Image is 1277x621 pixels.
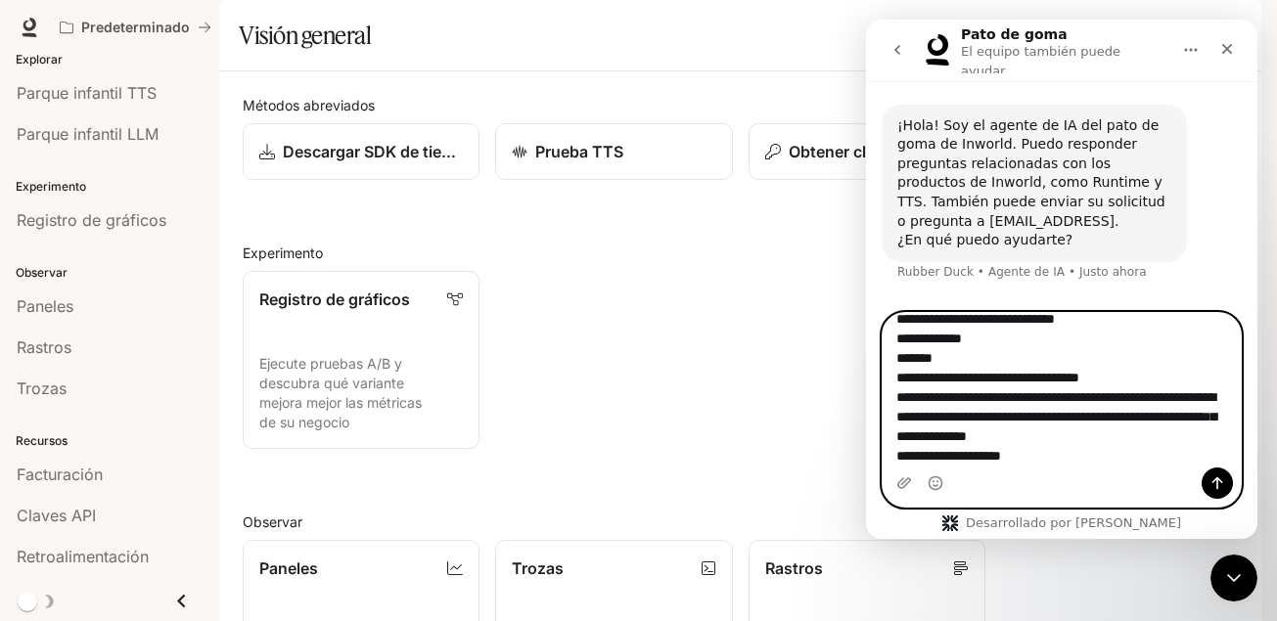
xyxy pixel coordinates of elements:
p: Obtener clave API [789,140,922,163]
h2: Experimento [243,243,1238,263]
p: Predeterminado [81,20,190,36]
p: Paneles [259,556,318,580]
iframe: Intercom live chat [866,20,1257,539]
p: Descargar SDK de tiempo de ejecución [283,140,463,163]
p: Ejecute pruebas A/B y descubra qué variante mejora mejor las métricas de su negocio [259,354,463,432]
button: Todos los espacios de trabajo [51,8,220,47]
p: Registro de gráficos [259,288,410,311]
a: Descargar SDK de tiempo de ejecución [243,123,479,180]
h2: Métodos abreviados [243,95,1238,115]
iframe: Intercom live chat [1210,554,1257,601]
p: Rastros [765,556,823,580]
h1: Visión general [239,16,371,55]
h2: Observar [243,511,1238,532]
a: Registro de gráficosEjecute pruebas A/B y descubra qué variante mejora mejor las métricas de su n... [243,271,479,449]
a: Prueba TTS [495,123,732,180]
p: Prueba TTS [535,140,623,163]
p: Trozas [512,556,564,580]
button: Obtener clave API [749,123,985,180]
